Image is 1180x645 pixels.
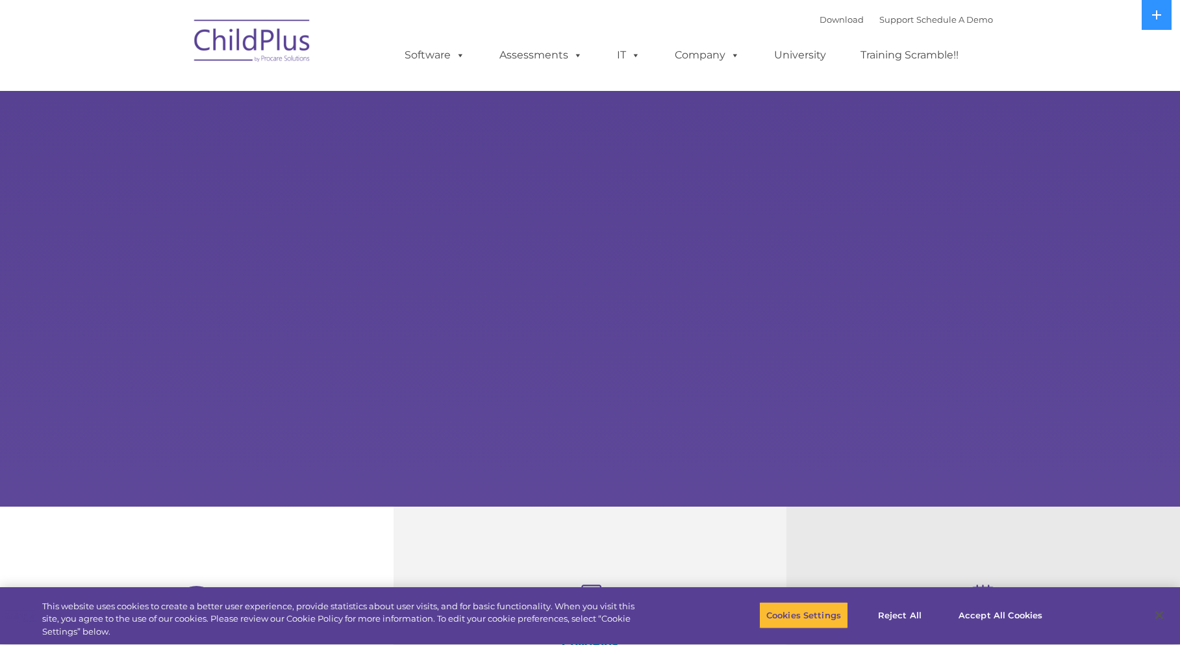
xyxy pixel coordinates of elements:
[486,42,596,68] a: Assessments
[820,14,993,25] font: |
[392,42,478,68] a: Software
[847,42,972,68] a: Training Scramble!!
[859,601,940,629] button: Reject All
[820,14,864,25] a: Download
[604,42,653,68] a: IT
[662,42,753,68] a: Company
[761,42,839,68] a: University
[951,601,1049,629] button: Accept All Cookies
[879,14,914,25] a: Support
[188,10,318,75] img: ChildPlus by Procare Solutions
[759,601,848,629] button: Cookies Settings
[916,14,993,25] a: Schedule A Demo
[1145,601,1174,629] button: Close
[42,600,649,639] div: This website uses cookies to create a better user experience, provide statistics about user visit...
